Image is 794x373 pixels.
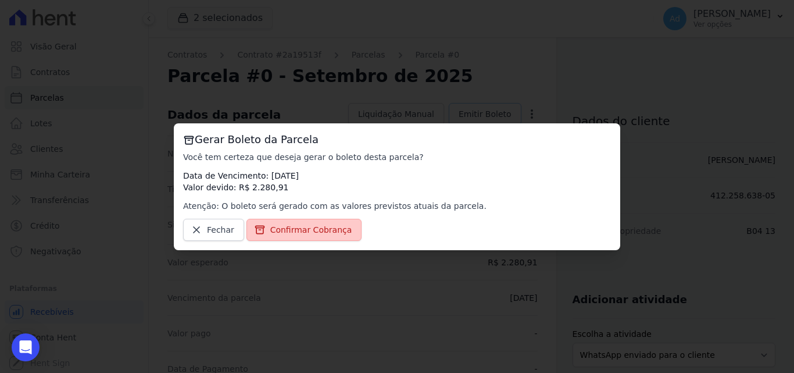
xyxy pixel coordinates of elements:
div: Open Intercom Messenger [12,333,40,361]
p: Atenção: O boleto será gerado com as valores previstos atuais da parcela. [183,200,611,212]
span: Confirmar Cobrança [270,224,352,236]
p: Você tem certeza que deseja gerar o boleto desta parcela? [183,151,611,163]
a: Fechar [183,219,244,241]
h3: Gerar Boleto da Parcela [183,133,611,147]
p: Data de Vencimento: [DATE] Valor devido: R$ 2.280,91 [183,170,611,193]
a: Confirmar Cobrança [246,219,362,241]
span: Fechar [207,224,234,236]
